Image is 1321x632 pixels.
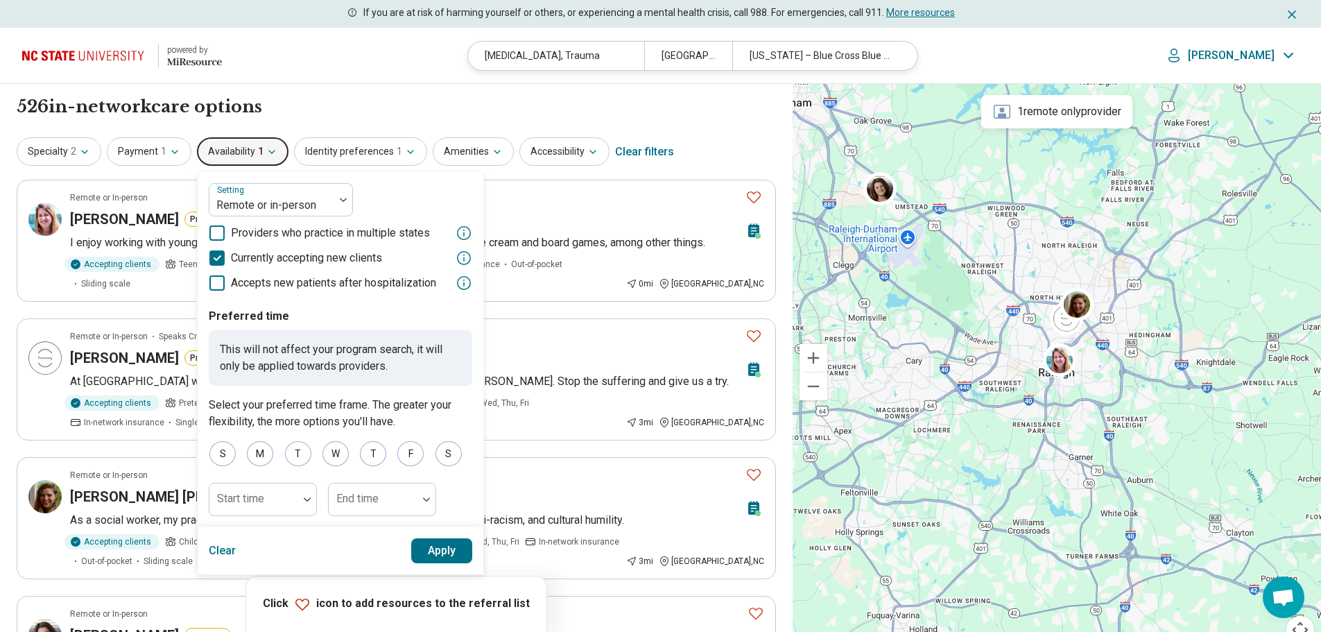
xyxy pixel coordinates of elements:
div: Accepting clients [64,395,159,411]
span: Out-of-pocket [81,555,132,567]
div: Clear filters [615,135,674,169]
div: [GEOGRAPHIC_DATA], [GEOGRAPHIC_DATA] [644,42,732,70]
a: More resources [886,7,955,18]
span: In-network insurance [84,416,164,429]
div: [GEOGRAPHIC_DATA] , NC [659,416,764,429]
p: Remote or In-person [70,469,148,481]
span: 1 [161,144,166,159]
span: Accepts new patients after hospitalization [231,275,436,291]
h3: [PERSON_NAME] [70,348,179,368]
button: Identity preferences1 [294,137,427,166]
h1: 526 in-network care options [17,95,262,119]
button: Accessibility [519,137,610,166]
span: Sliding scale [144,555,193,567]
span: Providers who practice in multiple states [231,225,430,241]
div: [MEDICAL_DATA], Trauma [468,42,644,70]
span: Preteen, Teen, Young adults, Adults, Seniors (65 or older) [179,397,397,409]
div: [US_STATE] – Blue Cross Blue Shield [732,42,908,70]
span: 1 [258,144,264,159]
div: W [322,441,349,466]
p: Remote or In-person [70,191,148,204]
p: Preferred time [209,308,472,325]
p: Remote or In-person [70,330,148,343]
button: Favorite [740,183,768,212]
span: 1 [397,144,402,159]
span: Speaks Creole [159,330,214,343]
p: [PERSON_NAME] [1188,49,1275,62]
p: Click icon to add resources to the referral list [263,596,530,613]
p: Select your preferred time frame. The greater your flexibility, the more options you'll have. [209,397,472,430]
button: Premium [184,212,231,227]
span: Currently accepting new clients [231,250,382,266]
div: 1 remote only provider [981,95,1132,128]
button: Dismiss [1285,6,1299,22]
p: If you are at risk of harming yourself or others, or experiencing a mental health crisis, call 98... [363,6,955,20]
a: North Carolina State University powered by [22,39,222,72]
a: Open chat [1263,577,1304,618]
button: Zoom out [800,373,827,400]
button: Apply [411,538,473,563]
div: S [209,441,236,466]
div: M [247,441,273,466]
div: 3 mi [626,555,653,567]
button: Clear [209,538,236,563]
div: powered by [167,44,222,56]
div: T [360,441,386,466]
p: Remote or In-person [70,608,148,620]
button: Premium [184,350,231,366]
label: Setting [217,185,247,195]
span: Out-of-pocket [511,258,562,271]
div: T [285,441,311,466]
button: Favorite [740,322,768,350]
p: As a social worker, my practice is deeply rooted in a commitment to social justice, anti-racism, ... [70,512,764,529]
div: [GEOGRAPHIC_DATA] , NC [659,555,764,567]
p: At [GEOGRAPHIC_DATA] we think therapy truly works when you are truly Seen and [PERSON_NAME]. Stop... [70,373,764,390]
div: [GEOGRAPHIC_DATA] , NC [659,277,764,290]
p: I enjoy working with young adults and welcome people from all walks of life. I love ice cream and... [70,234,764,251]
h3: [PERSON_NAME] [PERSON_NAME] [70,487,291,506]
div: Accepting clients [64,257,159,272]
button: Specialty2 [17,137,101,166]
span: Children under 10, Preteen, Teen, Young adults, Adults [179,536,388,548]
span: Sliding scale [81,277,130,290]
button: Payment1 [107,137,191,166]
button: Amenities [433,137,514,166]
div: 0 mi [626,277,653,290]
button: Favorite [740,461,768,489]
h3: [PERSON_NAME] [70,210,179,229]
label: Start time [217,492,264,505]
img: North Carolina State University [22,39,150,72]
p: This will not affect your program search, it will only be applied towards providers. [209,330,472,386]
div: Accepting clients [64,534,159,549]
span: In-network insurance [539,536,619,548]
button: Zoom in [800,344,827,372]
div: S [435,441,462,466]
span: Teen, Young adults, Adults [179,258,282,271]
button: Availability1 [197,137,288,166]
div: F [397,441,424,466]
label: End time [336,492,379,505]
button: Favorite [742,599,770,628]
div: 3 mi [626,416,653,429]
span: Single case agreement [175,416,265,429]
span: 2 [71,144,76,159]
